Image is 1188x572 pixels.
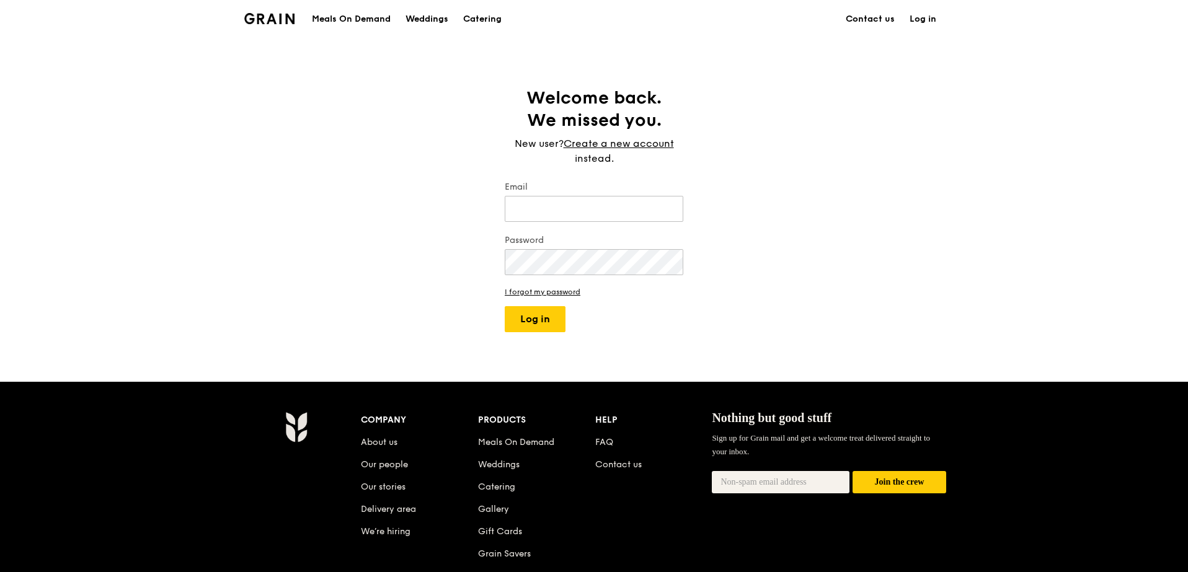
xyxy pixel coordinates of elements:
[595,459,642,470] a: Contact us
[361,411,478,429] div: Company
[478,459,520,470] a: Weddings
[478,526,522,537] a: Gift Cards
[244,13,295,24] img: Grain
[456,1,509,38] a: Catering
[478,411,595,429] div: Products
[478,437,554,447] a: Meals On Demand
[285,411,307,442] img: Grain
[505,87,683,131] h1: Welcome back. We missed you.
[312,1,391,38] div: Meals On Demand
[505,234,683,247] label: Password
[902,1,944,38] a: Log in
[478,482,515,492] a: Catering
[505,306,565,332] button: Log in
[712,471,849,493] input: Non-spam email address
[478,504,509,514] a: Gallery
[398,1,456,38] a: Weddings
[515,138,564,149] span: New user?
[838,1,902,38] a: Contact us
[361,504,416,514] a: Delivery area
[361,482,406,492] a: Our stories
[361,526,410,537] a: We’re hiring
[463,1,502,38] div: Catering
[712,433,930,456] span: Sign up for Grain mail and get a welcome treat delivered straight to your inbox.
[575,152,614,164] span: instead.
[478,548,531,559] a: Grain Savers
[712,411,831,425] span: Nothing but good stuff
[361,437,397,447] a: About us
[505,288,683,296] a: I forgot my password
[564,136,674,151] a: Create a new account
[595,437,613,447] a: FAQ
[361,459,408,470] a: Our people
[853,471,946,494] button: Join the crew
[505,181,683,193] label: Email
[406,1,448,38] div: Weddings
[595,411,712,429] div: Help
